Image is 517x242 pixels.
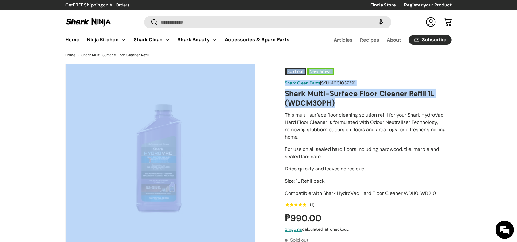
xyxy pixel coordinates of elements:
a: Shark Clean Parts [285,80,320,86]
img: Shark Ninja Philippines [65,16,111,28]
span: ★★★★★ [285,202,307,208]
div: (1) [310,203,314,207]
span: | [320,80,355,86]
a: Shark Multi-Surface Floor Cleaner Refill 1L (WDCM30PH) [81,53,155,57]
a: Find a Store [370,2,404,9]
a: Register your Product [404,2,452,9]
span: Sold out [285,68,306,75]
a: About [387,34,401,46]
a: Shipping [285,226,302,232]
a: Accessories & Spare Parts [225,34,289,46]
a: Recipes [360,34,379,46]
span: New arrival [307,68,334,75]
p: Compatible with Shark HydroVac Hard Floor Cleaner WD110, WD210 [285,190,452,197]
nav: Breadcrumbs [65,52,270,58]
p: Get on All Orders! [65,2,131,9]
h1: Shark Multi-Surface Floor Cleaner Refill 1L (WDCM30PH) [285,89,452,108]
span: 4001037391 [331,80,355,86]
a: Subscribe [409,35,452,45]
div: calculated at checkout. [285,226,452,233]
summary: Shark Clean [130,34,174,46]
summary: Ninja Kitchen [83,34,130,46]
a: Articles [334,34,353,46]
speech-search-button: Search by voice [371,15,391,29]
a: Home [65,53,75,57]
p: This multi-surface floor cleaning solution refill for your Shark HydroVac Hard Floor Cleaner is f... [285,111,452,141]
div: 5.0 out of 5.0 stars [285,202,307,207]
nav: Secondary [319,34,452,46]
span: Subscribe [422,37,447,42]
p: Size: 1L Refill pack. [285,177,452,185]
strong: ₱990.00 [285,212,323,224]
span: SKU: [321,80,330,86]
p: Dries quickly and leaves no residue. [285,165,452,173]
nav: Primary [65,34,289,46]
summary: Shark Beauty [174,34,221,46]
p: For use on all sealed hard floors including hardwood, tile, marble and sealed laminate. [285,146,452,160]
a: Home [65,34,79,46]
strong: FREE Shipping [73,2,103,8]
